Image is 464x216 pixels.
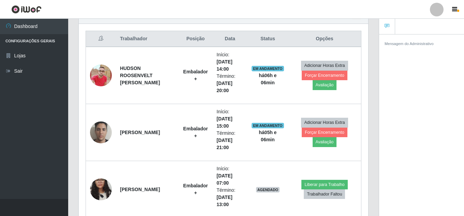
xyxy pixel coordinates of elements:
[90,107,112,157] img: 1756165895154.jpeg
[216,195,232,207] time: [DATE] 13:00
[116,31,179,47] th: Trabalhador
[304,189,345,199] button: Trabalhador Faltou
[216,108,243,130] li: Início:
[120,187,160,192] strong: [PERSON_NAME]
[216,187,243,208] li: Término:
[216,173,232,186] time: [DATE] 07:00
[90,170,112,209] img: 1755723022519.jpeg
[302,71,347,80] button: Forçar Encerramento
[120,66,160,85] strong: HUDSON ROOSENVELT [PERSON_NAME]
[313,80,337,90] button: Avaliação
[183,126,208,139] strong: Embalador +
[301,118,348,127] button: Adicionar Horas Extra
[179,31,212,47] th: Posição
[216,59,232,72] time: [DATE] 14:00
[216,81,232,93] time: [DATE] 20:00
[11,5,42,14] img: CoreUI Logo
[313,137,337,147] button: Avaliação
[216,51,243,73] li: Início:
[212,31,247,47] th: Data
[259,130,276,142] strong: há 05 h e 06 min
[252,66,284,71] span: EM ANDAMENTO
[183,69,208,82] strong: Embalador +
[288,31,361,47] th: Opções
[120,130,160,135] strong: [PERSON_NAME]
[216,116,232,129] time: [DATE] 15:00
[302,128,347,137] button: Forçar Encerramento
[183,183,208,196] strong: Embalador +
[301,61,348,70] button: Adicionar Horas Extra
[256,187,280,192] span: AGENDADO
[301,180,347,189] button: Liberar para Trabalho
[216,165,243,187] li: Início:
[216,130,243,151] li: Término:
[90,56,112,95] img: 1756409819903.jpeg
[216,138,232,150] time: [DATE] 21:00
[259,73,276,85] strong: há 06 h e 06 min
[252,123,284,128] span: EM ANDAMENTO
[248,31,288,47] th: Status
[385,42,434,46] small: Mensagem do Administrativo
[216,73,243,94] li: Término:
